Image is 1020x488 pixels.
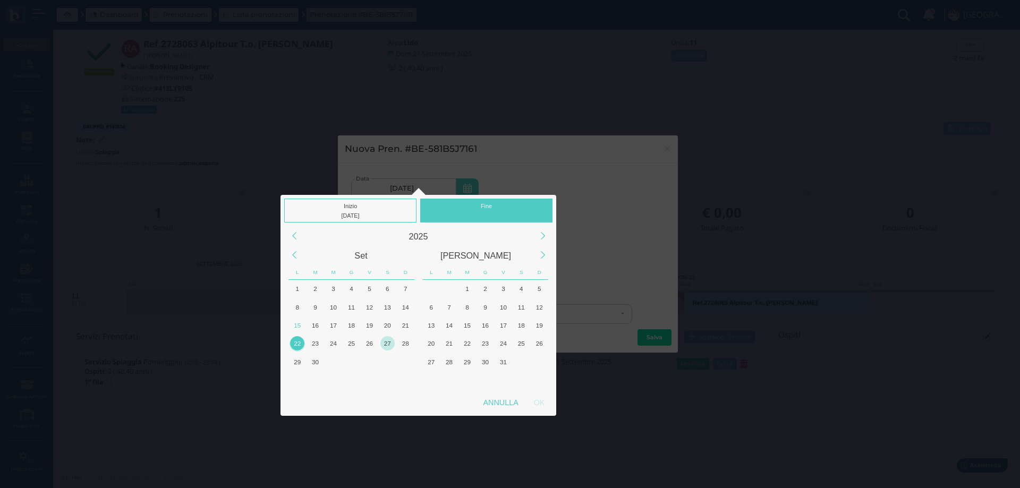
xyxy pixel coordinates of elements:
[512,371,530,389] div: Sabato, Novembre 8
[478,355,492,369] div: 30
[325,265,343,280] div: Mercoledì
[380,318,395,332] div: 20
[442,355,456,369] div: 28
[420,199,552,222] div: Fine
[422,316,440,334] div: Lunedì, Ottobre 13
[325,353,343,371] div: Mercoledì, Ottobre 1
[460,300,474,314] div: 8
[458,298,477,316] div: Mercoledì, Ottobre 8
[378,335,396,353] div: Sabato, Settembre 27
[514,300,529,314] div: 11
[494,353,512,371] div: Venerdì, Ottobre 31
[494,298,512,316] div: Venerdì, Ottobre 10
[496,300,511,314] div: 10
[478,300,492,314] div: 9
[532,281,547,296] div: 5
[424,318,438,332] div: 13
[307,280,325,298] div: Martedì, Settembre 2
[378,265,396,280] div: Sabato
[477,265,495,280] div: Giovedì
[362,336,377,350] div: 26
[288,316,307,334] div: Oggi, Lunedì, Settembre 15
[325,280,343,298] div: Mercoledì, Settembre 3
[326,336,341,350] div: 24
[344,336,359,350] div: 25
[307,298,325,316] div: Martedì, Settembre 9
[530,335,548,353] div: Domenica, Ottobre 26
[31,8,70,16] span: Assistenza
[325,298,343,316] div: Mercoledì, Settembre 10
[378,316,396,334] div: Sabato, Settembre 20
[290,300,304,314] div: 8
[477,280,495,298] div: Giovedì, Ottobre 2
[512,316,530,334] div: Sabato, Ottobre 18
[496,281,511,296] div: 3
[343,335,361,353] div: Giovedì, Settembre 25
[288,335,307,353] div: Lunedì, Settembre 22
[288,265,307,280] div: Lunedì
[512,335,530,353] div: Sabato, Ottobre 25
[422,353,440,371] div: Lunedì, Ottobre 27
[360,280,378,298] div: Venerdì, Settembre 5
[344,318,359,332] div: 18
[442,336,456,350] div: 21
[287,211,414,220] div: [DATE]
[424,355,438,369] div: 27
[532,318,547,332] div: 19
[496,318,511,332] div: 17
[460,336,474,350] div: 22
[290,318,304,332] div: 15
[530,353,548,371] div: Domenica, Novembre 2
[477,353,495,371] div: Giovedì, Ottobre 30
[290,355,304,369] div: 29
[494,280,512,298] div: Venerdì, Ottobre 3
[288,298,307,316] div: Lunedì, Settembre 8
[360,371,378,389] div: Venerdì, Ottobre 10
[344,300,359,314] div: 11
[440,335,458,353] div: Martedì, Ottobre 21
[283,225,305,247] div: Previous Year
[378,298,396,316] div: Sabato, Settembre 13
[396,335,414,353] div: Domenica, Settembre 28
[283,244,305,267] div: Previous Month
[326,281,341,296] div: 3
[343,353,361,371] div: Giovedì, Ottobre 2
[398,300,413,314] div: 14
[343,265,361,280] div: Giovedì
[440,298,458,316] div: Martedì, Ottobre 7
[512,280,530,298] div: Sabato, Ottobre 4
[396,280,414,298] div: Domenica, Settembre 7
[362,281,377,296] div: 5
[326,300,341,314] div: 10
[308,318,322,332] div: 16
[307,316,325,334] div: Martedì, Settembre 16
[530,265,548,280] div: Domenica
[530,371,548,389] div: Domenica, Novembre 9
[304,227,533,246] div: 2025
[360,316,378,334] div: Venerdì, Settembre 19
[422,280,440,298] div: Lunedì, Settembre 29
[512,265,530,280] div: Sabato
[398,281,413,296] div: 7
[362,318,377,332] div: 19
[496,336,511,350] div: 24
[419,246,533,265] div: Ottobre
[458,316,477,334] div: Mercoledì, Ottobre 15
[422,265,440,280] div: Lunedì
[478,281,492,296] div: 2
[380,300,395,314] div: 13
[396,353,414,371] div: Domenica, Ottobre 5
[440,316,458,334] div: Martedì, Ottobre 14
[530,316,548,334] div: Domenica, Ottobre 19
[460,281,474,296] div: 1
[307,335,325,353] div: Martedì, Settembre 23
[378,353,396,371] div: Sabato, Ottobre 4
[308,336,322,350] div: 23
[440,353,458,371] div: Martedì, Ottobre 28
[290,336,304,350] div: 22
[288,371,307,389] div: Lunedì, Ottobre 6
[396,298,414,316] div: Domenica, Settembre 14
[422,298,440,316] div: Lunedì, Ottobre 6
[532,336,547,350] div: 26
[442,300,456,314] div: 7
